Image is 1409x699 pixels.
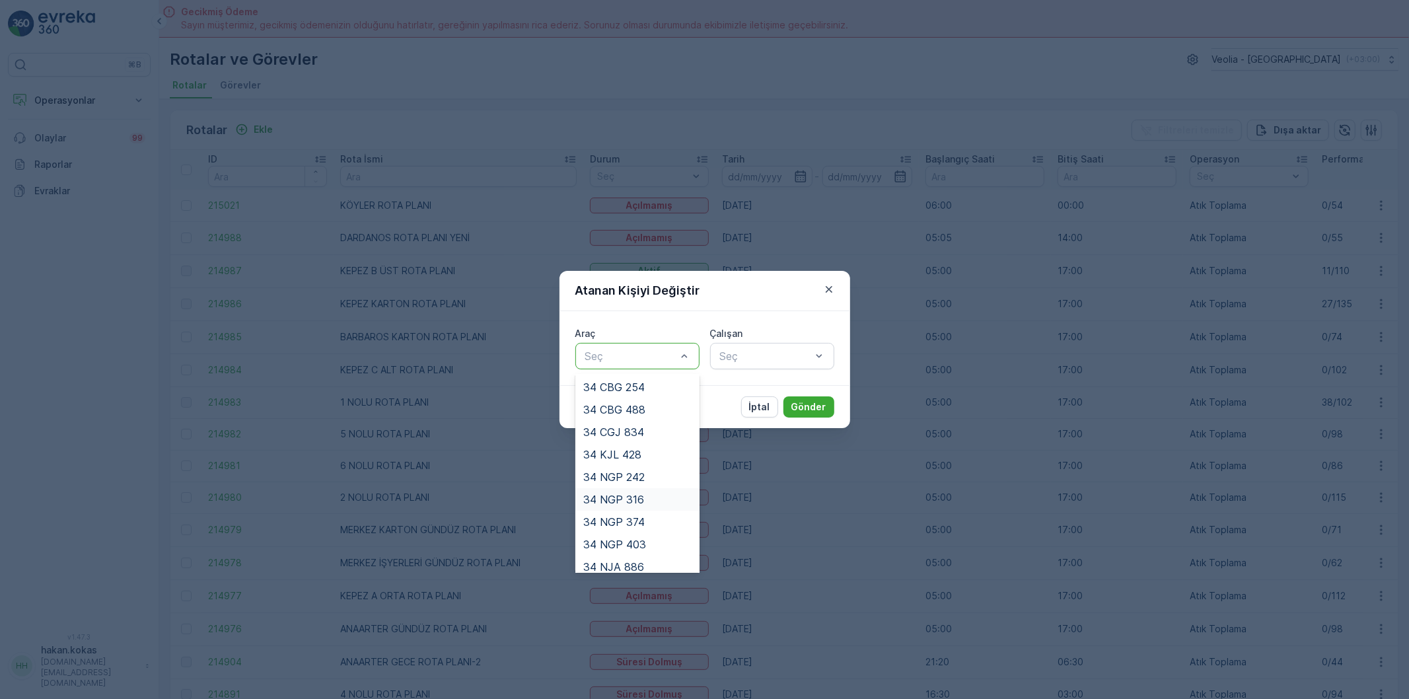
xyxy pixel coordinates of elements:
span: 34 KJL 428 [583,449,641,460]
p: Seç [585,348,676,364]
span: 34 NGP 374 [583,516,645,528]
span: 34 CBG 254 [583,381,645,393]
span: 34 NGP 316 [583,494,644,505]
button: Gönder [783,396,834,418]
span: 34 CGJ 834 [583,426,644,438]
span: 34 NGP 403 [583,538,646,550]
p: Gönder [791,400,826,414]
p: Atanan Kişiyi Değiştir [575,281,700,300]
span: 34 NJA 886 [583,561,644,573]
span: 34 NGP 242 [583,471,645,483]
p: İptal [749,400,770,414]
button: İptal [741,396,778,418]
span: 34 CBG 488 [583,404,645,416]
label: Araç [575,328,596,339]
p: Seç [720,348,811,364]
label: Çalışan [710,328,743,339]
